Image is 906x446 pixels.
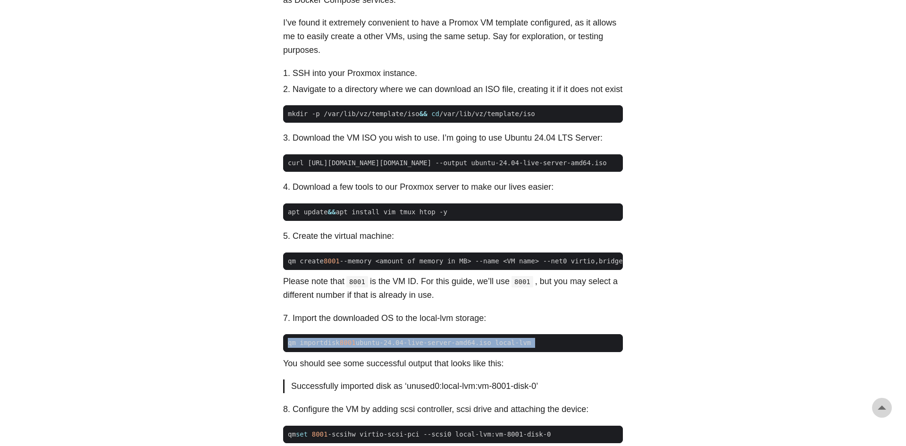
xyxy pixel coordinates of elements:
span: = [623,257,627,265]
p: I’ve found it extremely convenient to have a Promox VM template configured, as it allows me to ea... [283,16,623,57]
span: qm create --memory <amount of memory in MB> --name <VM name> --net0 virtio,bridge vmbr0 [283,256,651,266]
li: Create the virtual machine: [293,229,623,243]
span: apt update apt install vim tmux htop -y [283,207,452,217]
span: curl [URL][DOMAIN_NAME][DOMAIN_NAME] --output ubuntu-24.04-live-server-amd64.iso [283,158,612,168]
span: mkdir -p /var/lib/vz/template/iso /var/lib/vz/template/iso [283,109,540,119]
p: You should see some successful output that looks like this: [283,357,623,370]
span: && [419,110,428,118]
p: Please note that is the VM ID. For this guide, we’ll use , but you may select a different number ... [283,275,623,302]
span: cd [431,110,439,118]
li: Download the VM ISO you wish to use. I’m going to use Ubuntu 24.04 LTS Server: [293,131,623,145]
span: 8001 [340,339,356,346]
a: go to top [872,398,892,418]
span: set [296,430,308,438]
span: qm importdisk ubuntu-24.04-live-server-amd64.iso local-lvm [283,338,536,348]
li: Import the downloaded OS to the local-lvm storage: [293,311,623,325]
span: && [327,208,336,216]
p: Successfully imported disk as ‘unused0:local-lvm:vm-8001-disk-0’ [291,379,616,393]
li: Download a few tools to our Proxmox server to make our lives easier: [293,180,623,194]
li: SSH into your Proxmox instance. [293,67,623,80]
span: qm -scsihw virtio-scsi-pci --scsi0 local-lvm:vm-8001-disk-0 [283,429,556,439]
li: Navigate to a directory where we can download an ISO file, creating it if it does not exist [293,83,623,96]
span: 8001 [324,257,340,265]
code: 8001 [512,276,533,287]
li: Configure the VM by adding scsi controller, scsi drive and attaching the device: [293,403,623,416]
span: 8001 [312,430,328,438]
code: 8001 [346,276,368,287]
